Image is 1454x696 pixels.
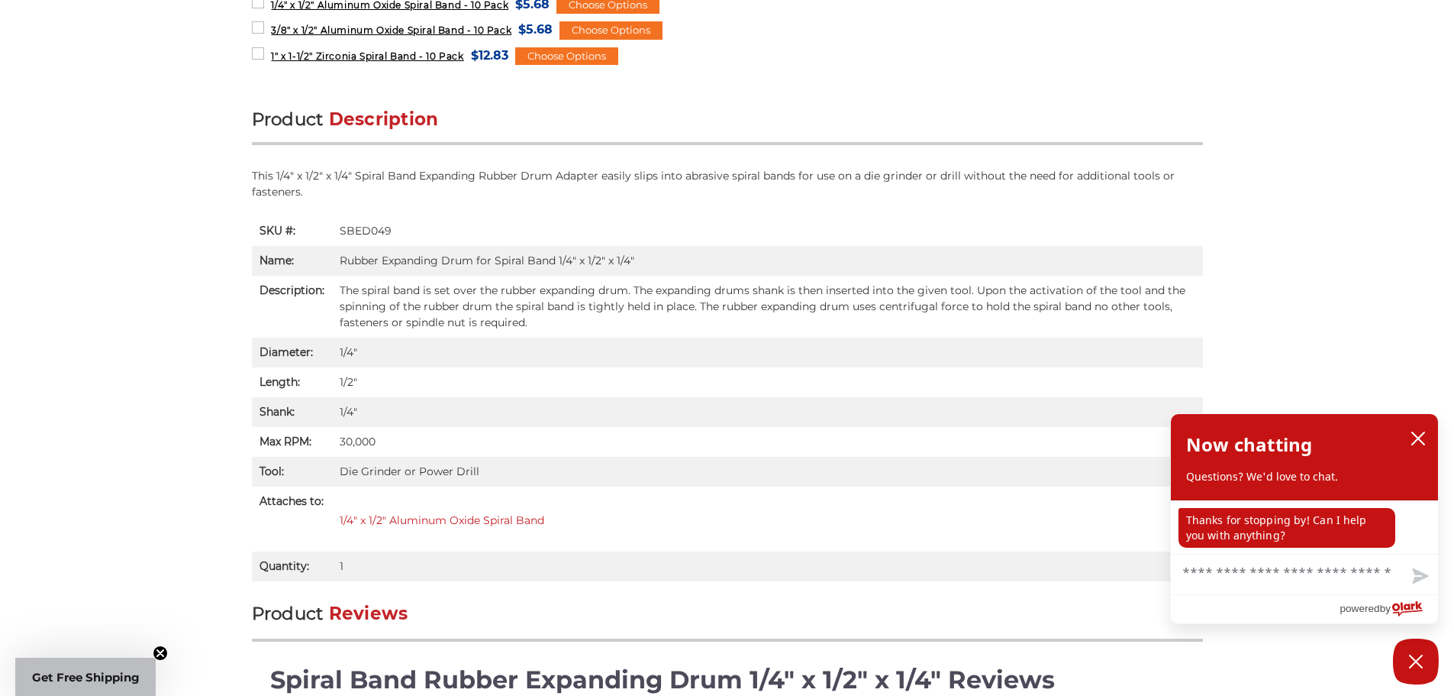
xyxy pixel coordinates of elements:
p: Thanks for stopping by! Can I help you with anything? [1178,508,1395,548]
span: Reviews [329,603,408,624]
span: Get Free Shipping [32,670,140,685]
td: The spiral band is set over the rubber expanding drum. The expanding drums shank is then inserted... [332,276,1203,338]
span: 3/8" x 1/2" Aluminum Oxide Spiral Band - 10 Pack [271,24,511,36]
div: Choose Options [559,21,663,40]
span: $12.83 [471,45,508,66]
strong: Tool: [260,465,284,478]
div: Get Free ShippingClose teaser [15,658,156,696]
span: 1" x 1-1/2" Zirconia Spiral Band - 10 Pack [271,50,463,62]
strong: Quantity: [260,559,309,573]
strong: SKU #: [260,224,295,238]
a: Powered by Olark [1340,595,1438,623]
strong: Max RPM: [260,435,311,448]
td: 1/4″ [332,397,1203,427]
strong: Diameter: [260,345,313,359]
td: 1 [332,552,1203,581]
div: olark chatbox [1170,413,1439,624]
button: Close teaser [153,646,168,661]
div: chat [1171,500,1438,554]
span: $5.68 [518,19,553,40]
strong: Name: [260,254,294,267]
td: 30,000 [332,427,1203,457]
strong: Length: [260,375,300,389]
td: 1/2" [332,367,1203,397]
button: Close Chatbox [1393,639,1439,685]
strong: Attaches to: [260,494,324,508]
span: by [1380,599,1391,618]
div: This 1/4" x 1/2" x 1/4" Spiral Band Expanding Rubber Drum Adapter easily slips into abrasive spir... [252,168,1203,200]
td: Rubber Expanding Drum for Spiral Band 1/4" x 1/2" x 1/4" [332,246,1203,276]
span: powered [1340,599,1379,618]
button: Send message [1400,559,1438,594]
span: Product [252,603,324,624]
td: SBED049 [332,216,1203,246]
h2: Now chatting [1186,429,1312,460]
td: 1/4" [332,338,1203,367]
span: Product [252,108,324,130]
span: Description [329,108,439,130]
strong: Shank: [260,405,295,419]
div: Choose Options [515,47,618,66]
td: Die Grinder or Power Drill [332,457,1203,487]
strong: Description: [260,283,324,297]
a: 1/4" x 1/2" Aluminum Oxide Spiral Band [340,513,544,527]
button: close chatbox [1406,427,1430,450]
p: Questions? We'd love to chat. [1186,469,1423,484]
